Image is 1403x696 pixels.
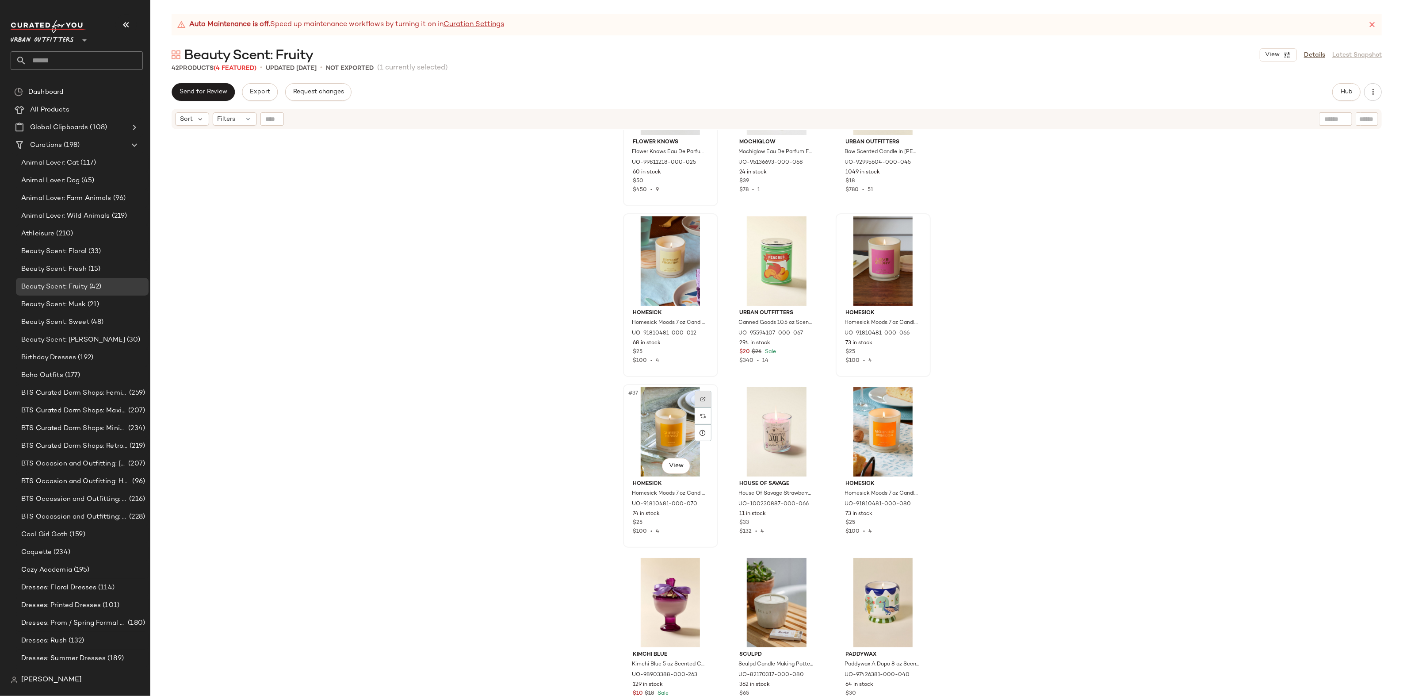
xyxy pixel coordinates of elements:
span: UO-92995604-000-045 [845,159,911,167]
span: (228) [127,512,145,522]
span: Animal Lover: Farm Animals [21,193,111,204]
img: svg%3e [11,677,18,684]
span: (216) [127,494,145,504]
span: Beauty Scent: Fruity [184,47,313,65]
button: Hub [1332,83,1361,101]
span: BTS Occassion and Outfitting: Campus Lounge [21,494,127,504]
span: UO-100230887-000-066 [738,500,809,508]
span: (1 currently selected) [377,63,448,73]
span: [PERSON_NAME] [21,675,82,685]
span: $25 [633,348,643,356]
span: Request changes [293,88,344,96]
span: UO-91810481-000-012 [632,330,697,338]
span: Coquette [21,547,52,558]
span: Urban Outfitters [846,138,921,146]
span: Dresses: Floral Dresses [21,583,96,593]
span: (219) [128,441,145,451]
span: Dresses: Prom / Spring Formal Outfitting [21,618,126,628]
span: 42 [172,65,179,72]
span: Curations [30,140,62,150]
span: Sculpd Candle Making Pottery Kit in Ginger/Orange at Urban Outfitters [738,661,813,669]
span: Urban Outfitters [11,30,74,46]
span: BTS Curated Dorm Shops: Feminine [21,388,127,398]
span: 4 [869,529,872,534]
img: 91810481_080_m [839,387,928,477]
img: 100230887_066_b [732,387,821,477]
span: • [260,63,262,73]
span: (30) [125,335,141,345]
span: Homesick Moods 7 oz Candle in Morning Mimosa at Urban Outfitters [845,490,920,498]
span: Urban Outfitters [739,309,814,317]
span: $25 [846,519,856,527]
span: Homesick Moods 7 oz Candle in Birthday Frosting at Urban Outfitters [632,319,707,327]
button: View [1260,48,1297,62]
img: cfy_white_logo.C9jOOHJF.svg [11,20,86,33]
span: $39 [739,177,749,185]
img: 98903388_263_b [626,558,715,647]
img: svg%3e [700,396,706,402]
span: (195) [72,565,90,575]
span: Sculpd [739,651,814,659]
span: • [320,63,322,73]
button: Send for Review [172,83,235,101]
span: (192) [76,353,93,363]
span: (114) [96,583,115,593]
span: 4 [656,358,660,364]
span: (177) [63,370,80,381]
span: Send for Review [179,88,227,96]
span: UO-98903388-000-263 [632,671,698,679]
span: Homesick Moods 7 oz Candle in Cheers To You at Urban Outfitters [632,490,707,498]
a: Curation Settings [443,19,504,30]
img: 82170317_080_m [732,558,821,647]
strong: Auto Maintenance is off. [189,19,270,30]
span: (210) [54,229,73,239]
span: 64 in stock [846,681,874,689]
span: (120) [126,671,145,681]
span: Paddywax A Dopo 8 oz Scented Candle in Misted Lime at Urban Outfitters [845,661,920,669]
span: • [860,529,869,534]
span: Bow Scented Candle in [PERSON_NAME] at Urban Outfitters [845,148,920,156]
span: $18 [846,177,855,185]
span: • [647,529,656,534]
span: Birthday Dresses [21,353,76,363]
span: 129 in stock [633,681,663,689]
span: $100 [633,529,647,534]
span: UO-95136693-000-068 [738,159,803,167]
span: Canned Goods 10.5 oz Scented Candle in Peaches at Urban Outfitters [738,319,813,327]
span: (159) [68,530,85,540]
img: 91810481_070_m [626,387,715,477]
span: 9 [656,187,659,193]
span: • [859,187,868,193]
span: 60 in stock [633,169,661,177]
span: (42) [88,282,102,292]
span: $132 [739,529,752,534]
span: Filters [218,115,236,124]
img: 97426381_040_b [839,558,928,647]
span: $78 [739,187,749,193]
a: Details [1304,50,1325,60]
span: $25 [846,348,856,356]
span: (4 Featured) [214,65,256,72]
button: View [662,458,690,474]
span: 73 in stock [846,339,873,347]
span: (132) [67,636,84,646]
span: (108) [88,123,107,133]
span: 73 in stock [846,510,873,518]
span: View [669,462,684,469]
span: Animal Lover: Cat [21,158,79,168]
span: (234) [52,547,70,558]
span: (101) [101,600,119,611]
span: Beauty Scent: Floral [21,246,87,257]
span: $100 [846,529,860,534]
span: Mochiglow Eau De Parfum Fragrance in Lychee Jelly at Urban Outfitters [738,148,813,156]
div: Products [172,64,256,73]
span: UO-97426381-000-040 [845,671,910,679]
span: $340 [739,358,753,364]
span: • [647,187,656,193]
span: 74 in stock [633,510,660,518]
span: BTS Occassion and Outfitting: First Day Fits [21,512,127,522]
span: $100 [846,358,860,364]
span: UO-91810481-000-080 [845,500,911,508]
span: (219) [110,211,127,221]
span: Beauty Scent: Sweet [21,317,89,327]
